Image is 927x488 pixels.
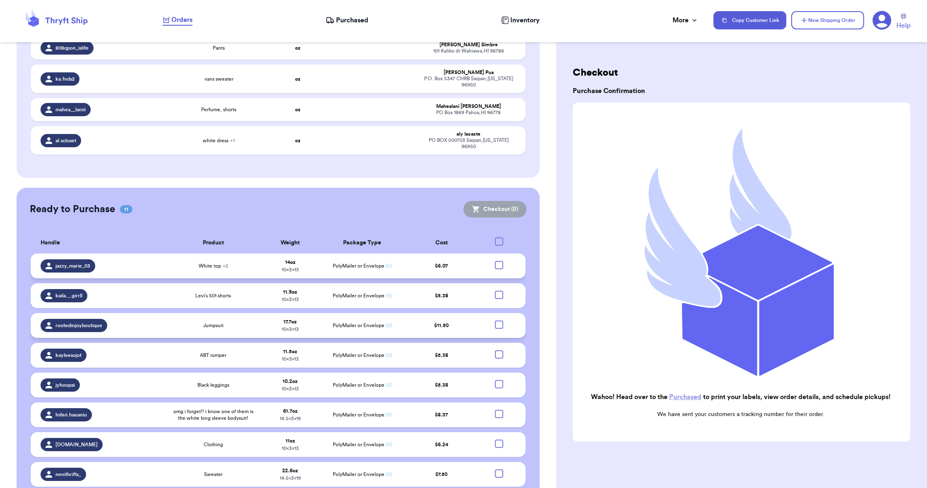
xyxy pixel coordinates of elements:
[55,382,75,388] span: jyhoopai
[319,232,406,254] th: Package Type
[672,15,699,25] div: More
[204,471,223,478] span: Sweater
[435,353,448,358] span: $ 5.38
[282,297,299,302] span: 10 x 3 x 13
[896,14,910,31] a: Help
[213,45,225,51] span: Pants
[280,476,301,481] span: 14.5 x 3 x 19
[41,239,60,247] span: Handle
[223,263,228,268] span: + 2
[435,293,448,298] span: $ 5.38
[282,267,299,272] span: 10 x 3 x 13
[195,292,231,299] span: Levi’s 501 shorts
[406,232,478,254] th: Cost
[435,472,447,477] span: $ 7.50
[55,263,90,269] span: jazzy_marie_03
[55,137,76,144] span: al.scloset
[333,472,392,477] span: PolyMailer or Envelope ✉️
[55,292,82,299] span: kaila._.girrll
[295,77,300,81] strong: oz
[422,42,516,48] div: [PERSON_NAME] Simbre
[204,76,233,82] span: vans sweater
[283,349,297,354] strong: 11.5 oz
[435,442,448,447] span: $ 6.24
[201,106,236,113] span: Perfume, shorts
[55,471,81,478] span: nenithrifts_
[282,468,298,473] strong: 22.6 oz
[204,441,223,448] span: Clothing
[163,15,192,26] a: Orders
[55,411,87,418] span: hiileii.hauanio
[713,11,786,29] button: Copy Customer Link
[435,263,448,268] span: $ 6.07
[422,131,516,137] div: aly lacaste
[283,319,297,324] strong: 17.7 oz
[55,45,89,51] span: 808qpon_islife
[55,76,74,82] span: ka.fnds2
[463,201,526,218] button: Checkout (0)
[120,205,132,213] span: 11
[171,15,192,25] span: Orders
[30,203,115,216] h2: Ready to Purchase
[285,260,295,265] strong: 14 oz
[669,394,701,400] a: Purchased
[197,382,229,388] span: Black leggings
[422,76,516,88] div: P.O. Box 5347 CHRB Saipan , [US_STATE] 96950
[170,408,256,421] span: omg i forget!! i know one of them is the white long sleeve bodysuit!
[295,107,300,112] strong: oz
[199,263,228,269] span: White top
[200,352,226,359] span: ABT romper
[510,15,540,25] span: Inventory
[422,137,516,150] div: PO BOX 500703 Saipan , [US_STATE] 96950
[55,106,86,113] span: mahea__laniii
[55,352,82,359] span: kayleesojot
[295,138,300,143] strong: oz
[282,327,299,332] span: 10 x 3 x 13
[326,15,368,25] a: Purchased
[333,412,392,417] span: PolyMailer or Envelope ✉️
[422,103,516,110] div: Mahealani [PERSON_NAME]
[203,322,223,329] span: Jumpsuit
[422,48,516,54] div: 101 Kaliko dr Wahiawa , HI 96786
[573,86,910,96] h3: Purchase Confirmation
[283,289,297,294] strong: 11.9 oz
[333,442,392,447] span: PolyMailer or Envelope ✉️
[282,356,299,361] span: 10 x 3 x 13
[295,45,300,50] strong: oz
[573,66,910,79] h2: Checkout
[333,323,392,328] span: PolyMailer or Envelope ✉️
[422,110,516,116] div: PO Box 1869 Pahoa , HI 96778
[333,263,392,268] span: PolyMailer or Envelope ✉️
[333,293,392,298] span: PolyMailer or Envelope ✉️
[791,11,864,29] button: New Shipping Order
[280,416,301,421] span: 14.5 x 3 x 19
[55,441,98,448] span: [DOMAIN_NAME]
[435,383,448,388] span: $ 5.38
[579,392,902,402] h2: Wahoo! Head over to the to print your labels, view order details, and schedule pickups!
[422,69,516,76] div: [PERSON_NAME] Pua
[286,438,295,443] strong: 11 oz
[261,232,319,254] th: Weight
[333,383,392,388] span: PolyMailer or Envelope ✉️
[579,410,902,419] p: We have sent your customers a tracking number for their order.
[165,232,261,254] th: Product
[501,15,540,25] a: Inventory
[336,15,368,25] span: Purchased
[896,21,910,31] span: Help
[55,322,102,329] span: rootedinjoyboutique
[283,379,298,384] strong: 10.2 oz
[230,138,235,143] span: + 1
[434,323,449,328] span: $ 11.50
[282,446,299,451] span: 10 x 3 x 13
[282,386,299,391] span: 10 x 3 x 13
[283,409,298,414] strong: 61.7 oz
[203,137,235,144] span: white dress
[435,412,448,417] span: $ 8.37
[333,353,392,358] span: PolyMailer or Envelope ✉️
